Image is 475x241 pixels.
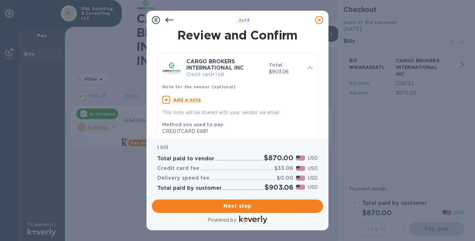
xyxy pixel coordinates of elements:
[162,84,235,89] b: Note for the vendor (optional)
[157,185,222,191] h3: Total paid by customer
[157,175,209,181] h3: Delivery speed fee
[264,154,293,162] h2: $870.00
[277,175,293,181] h3: $0.00
[308,184,318,191] p: USD
[296,185,305,189] img: USD
[296,176,305,180] img: USD
[296,156,305,160] img: USD
[157,165,199,172] h3: Credit card fee
[186,71,264,78] p: Credit card • 1 bill
[157,156,214,162] h3: Total paid to vendor
[265,183,293,191] h2: $903.06
[269,62,282,68] b: Total
[157,202,318,210] span: Next step
[308,155,318,162] p: USD
[274,165,293,172] h3: $33.06
[239,216,267,224] img: Logo
[157,145,168,150] b: 1 bill
[239,18,250,23] b: of 3
[152,199,323,213] button: Next step
[173,97,201,102] u: Add a note
[162,128,307,135] div: CREDITCARD 6681
[308,175,318,182] p: USD
[239,18,242,23] span: 2
[162,122,223,127] b: Method you used to pay
[296,166,305,171] img: USD
[162,59,313,116] div: CARGO BROKERS INTERNATIONAL INCCredit card•1 billTotal$903.06Note for the vendor (optional)Add a ...
[308,165,318,172] p: USD
[269,68,302,75] p: $903.06
[186,58,244,71] b: CARGO BROKERS INTERNATIONAL INC
[155,28,320,42] h1: Review and Confirm
[162,109,313,116] p: This note will be shared with your vendor via email
[208,217,236,224] p: Powered by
